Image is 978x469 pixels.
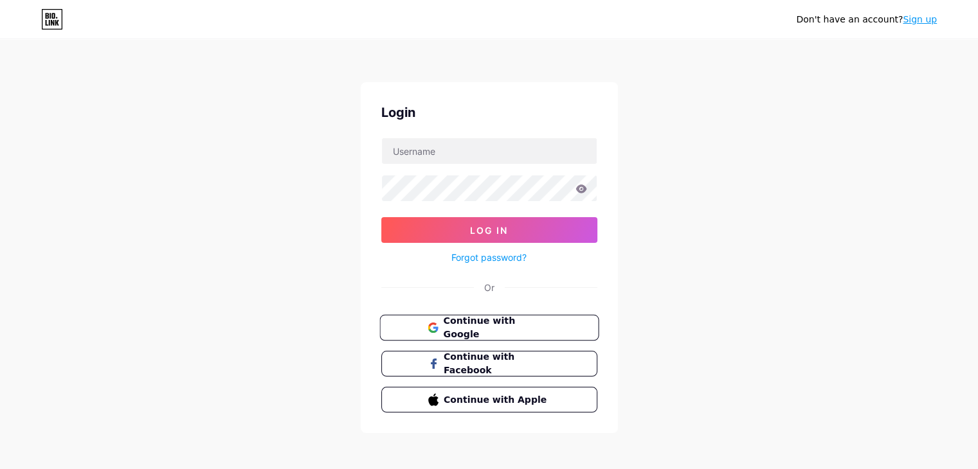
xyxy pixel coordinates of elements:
[484,281,494,294] div: Or
[451,251,527,264] a: Forgot password?
[796,13,937,26] div: Don't have an account?
[381,315,597,341] a: Continue with Google
[379,315,599,341] button: Continue with Google
[444,350,550,377] span: Continue with Facebook
[381,351,597,376] button: Continue with Facebook
[443,314,550,342] span: Continue with Google
[381,103,597,122] div: Login
[381,387,597,412] button: Continue with Apple
[470,225,508,236] span: Log In
[382,138,597,164] input: Username
[381,217,597,243] button: Log In
[903,14,937,24] a: Sign up
[444,393,550,407] span: Continue with Apple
